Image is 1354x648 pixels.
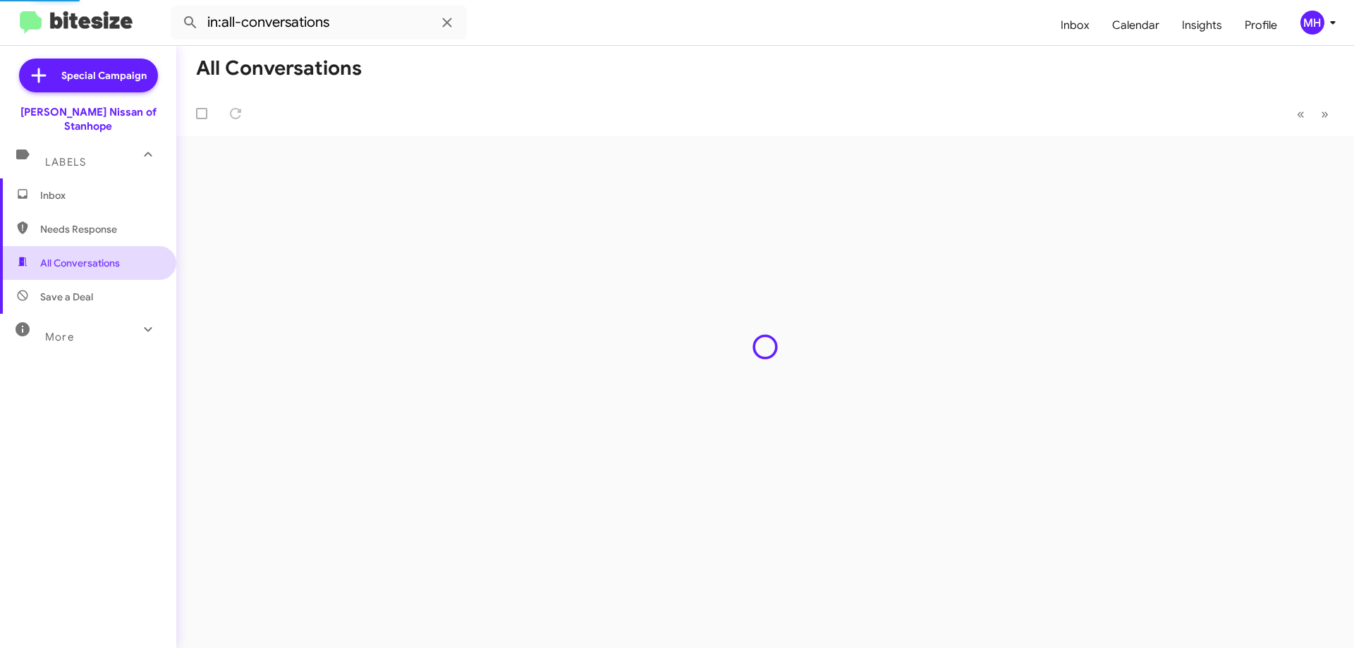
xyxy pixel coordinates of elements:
a: Special Campaign [19,59,158,92]
div: MH [1300,11,1324,35]
button: MH [1288,11,1338,35]
span: More [45,331,74,343]
span: « [1297,105,1305,123]
a: Calendar [1101,5,1171,46]
span: Save a Deal [40,290,93,304]
button: Next [1312,99,1337,128]
a: Insights [1171,5,1233,46]
a: Profile [1233,5,1288,46]
nav: Page navigation example [1289,99,1337,128]
span: Needs Response [40,222,160,236]
span: Labels [45,156,86,169]
span: Special Campaign [61,68,147,82]
span: All Conversations [40,256,120,270]
a: Inbox [1049,5,1101,46]
input: Search [171,6,467,39]
button: Previous [1288,99,1313,128]
span: » [1321,105,1329,123]
h1: All Conversations [196,57,362,80]
span: Inbox [40,188,160,202]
